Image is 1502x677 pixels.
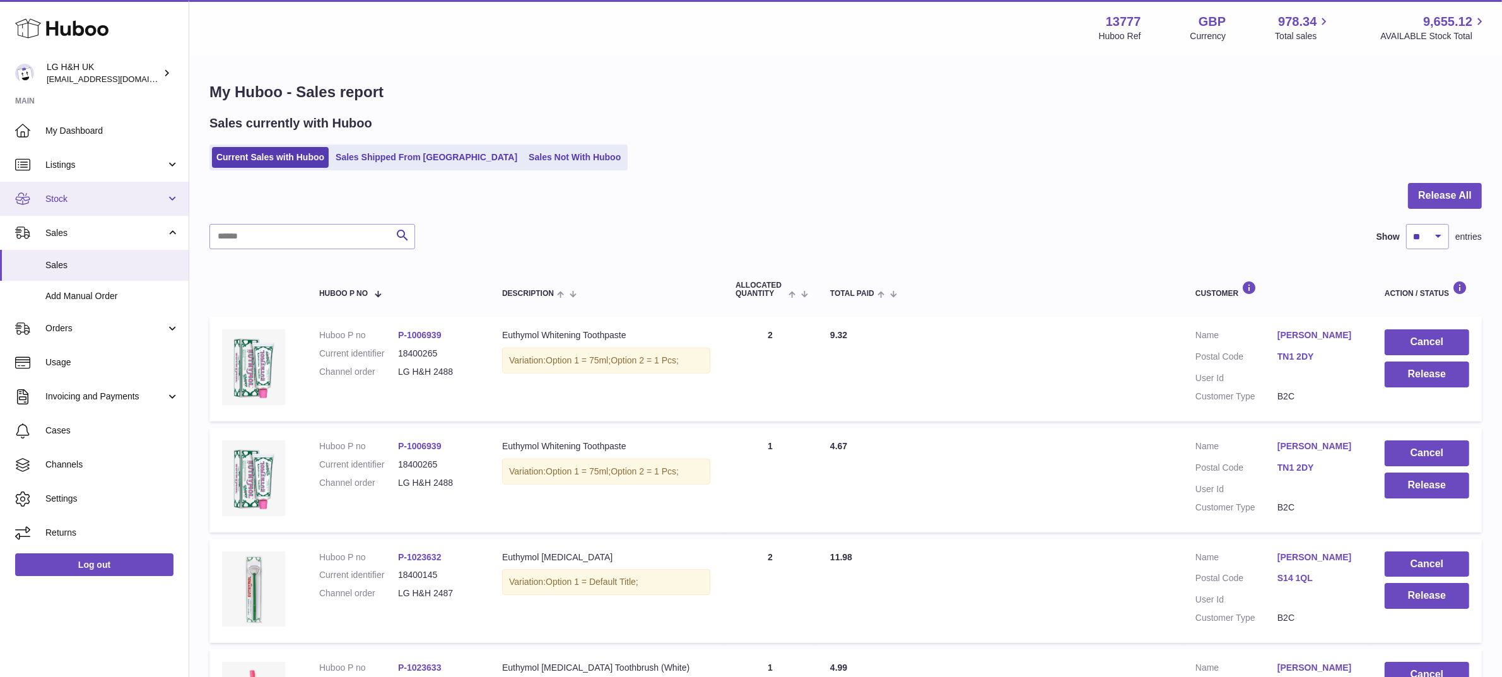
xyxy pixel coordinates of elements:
dt: Name [1195,440,1277,456]
div: Huboo Ref [1099,30,1141,42]
div: Variation: [502,569,710,595]
dt: Channel order [319,587,398,599]
dt: Huboo P no [319,329,398,341]
div: Action / Status [1385,281,1469,298]
dd: B2C [1277,502,1359,514]
span: Total paid [830,290,874,298]
label: Show [1376,231,1400,243]
dt: Postal Code [1195,572,1277,587]
a: [PERSON_NAME] [1277,440,1359,452]
button: Cancel [1385,440,1469,466]
strong: GBP [1199,13,1226,30]
dt: Postal Code [1195,462,1277,477]
img: veechen@lghnh.co.uk [15,64,34,83]
button: Release [1385,473,1469,498]
a: 9,655.12 AVAILABLE Stock Total [1380,13,1487,42]
button: Release All [1408,183,1482,209]
dt: User Id [1195,594,1277,606]
a: P-1006939 [398,441,442,451]
span: Stock [45,193,166,205]
button: Cancel [1385,551,1469,577]
span: Sales [45,259,179,271]
div: Euthymol Whitening Toothpaste [502,440,710,452]
dt: Name [1195,662,1277,677]
span: [EMAIL_ADDRESS][DOMAIN_NAME] [47,74,185,84]
dt: Channel order [319,366,398,378]
span: Description [502,290,554,298]
span: Total sales [1275,30,1331,42]
span: entries [1455,231,1482,243]
dd: 18400265 [398,348,477,360]
td: 1 [723,428,818,533]
a: [PERSON_NAME] [1277,551,1359,563]
div: Currency [1190,30,1226,42]
a: P-1006939 [398,330,442,340]
img: whitening-toothpaste.webp [222,329,285,405]
strong: 13777 [1106,13,1141,30]
a: 978.34 Total sales [1275,13,1331,42]
div: Euthymol Whitening Toothpaste [502,329,710,341]
a: TN1 2DY [1277,351,1359,363]
img: whitening-toothpaste.webp [222,440,285,516]
span: 978.34 [1278,13,1317,30]
dt: Huboo P no [319,551,398,563]
div: Variation: [502,459,710,485]
dt: Customer Type [1195,391,1277,403]
a: Current Sales with Huboo [212,147,329,168]
dd: LG H&H 2488 [398,366,477,378]
h2: Sales currently with Huboo [209,115,372,132]
dt: Current identifier [319,459,398,471]
dd: B2C [1277,391,1359,403]
span: Invoicing and Payments [45,391,166,403]
dd: LG H&H 2487 [398,587,477,599]
dd: 18400145 [398,569,477,581]
dt: Name [1195,329,1277,344]
span: 9,655.12 [1423,13,1472,30]
button: Cancel [1385,329,1469,355]
span: Add Manual Order [45,290,179,302]
span: Usage [45,356,179,368]
dt: Current identifier [319,348,398,360]
span: Channels [45,459,179,471]
div: LG H&H UK [47,61,160,85]
a: P-1023633 [398,662,442,673]
dt: User Id [1195,372,1277,384]
a: Log out [15,553,173,576]
button: Release [1385,583,1469,609]
dt: Customer Type [1195,502,1277,514]
h1: My Huboo - Sales report [209,82,1482,102]
dt: Name [1195,551,1277,567]
dd: 18400265 [398,459,477,471]
a: Sales Not With Huboo [524,147,625,168]
span: Option 2 = 1 Pcs; [611,466,679,476]
span: Returns [45,527,179,539]
span: Huboo P no [319,290,368,298]
span: Listings [45,159,166,171]
span: 4.67 [830,441,847,451]
div: Variation: [502,348,710,374]
dd: B2C [1277,612,1359,624]
dd: LG H&H 2488 [398,477,477,489]
button: Release [1385,362,1469,387]
span: Option 2 = 1 Pcs; [611,355,679,365]
a: TN1 2DY [1277,462,1359,474]
span: Option 1 = 75ml; [546,466,611,476]
a: P-1023632 [398,552,442,562]
span: Cases [45,425,179,437]
span: Settings [45,493,179,505]
span: Orders [45,322,166,334]
span: 11.98 [830,552,852,562]
td: 2 [723,539,818,644]
dt: Customer Type [1195,612,1277,624]
span: 4.99 [830,662,847,673]
dt: Huboo P no [319,440,398,452]
td: 2 [723,317,818,421]
dt: User Id [1195,483,1277,495]
dt: Channel order [319,477,398,489]
span: My Dashboard [45,125,179,137]
a: [PERSON_NAME] [1277,662,1359,674]
span: Sales [45,227,166,239]
span: Option 1 = 75ml; [546,355,611,365]
span: Option 1 = Default Title; [546,577,638,587]
a: S14 1QL [1277,572,1359,584]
